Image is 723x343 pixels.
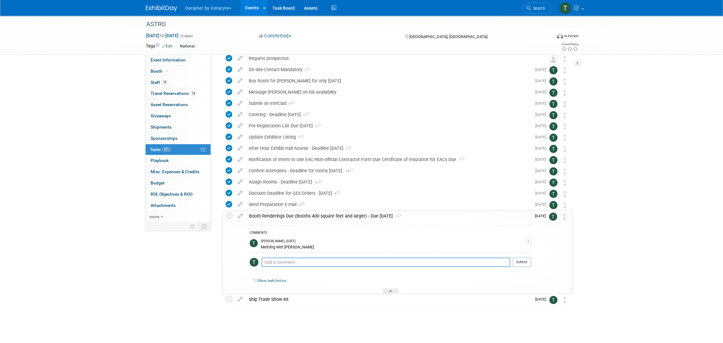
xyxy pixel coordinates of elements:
[257,33,294,39] button: Committed
[535,146,549,150] span: [DATE]
[235,134,246,140] a: edit
[146,133,211,144] a: Sponsorships
[235,168,246,174] a: edit
[549,100,557,108] img: Tony Alvarado
[549,55,557,63] img: Unassigned
[246,199,531,210] div: Send Preparation E-mail
[146,99,211,110] a: Asset Reservations
[235,179,246,185] a: edit
[146,43,172,50] td: Tags
[312,180,322,184] span: 16
[162,80,168,85] span: 18
[535,90,549,94] span: [DATE]
[246,87,531,97] div: Message [PERSON_NAME] on his availability
[151,169,199,174] span: Misc. Expenses & Credits
[456,158,464,162] span: 1
[144,19,542,30] div: ASTRO
[561,43,578,46] div: Event Rating
[235,89,246,95] a: edit
[513,257,531,267] button: Submit
[302,68,311,72] span: 1
[151,57,186,62] span: Event Information
[146,110,211,121] a: Giveaways
[246,188,531,198] div: Discount Deadline for GES Orders - [DATE]
[146,33,179,38] span: [DATE] [DATE]
[261,239,296,243] span: [PERSON_NAME] - [DATE]
[549,89,557,97] img: Tony Alvarado
[549,122,557,130] img: Tony Alvarado
[287,102,295,106] span: 4
[535,67,549,72] span: [DATE]
[535,202,549,207] span: [DATE]
[187,222,198,230] td: Personalize Event Tab Strip
[151,102,188,107] span: Asset Reservations
[535,157,549,162] span: [DATE]
[535,124,549,128] span: [DATE]
[549,201,557,209] img: Tony Alvarado
[246,177,531,187] div: Assign Rooms - Deadline [DATE]
[146,55,211,66] a: Event Information
[151,80,168,85] span: Staff
[246,211,531,221] div: Booth Renderings Due (Booths 400 square feet and larger) - Due [DATE]
[151,203,176,208] span: Attachments
[246,143,531,154] div: After Hour Exhibit Hall Access - Deadline [DATE]
[235,145,246,151] a: edit
[198,222,211,230] td: Toggle Event Tabs
[146,178,211,189] a: Budget
[146,155,211,166] a: Playbook
[563,67,566,73] i: Move task
[151,180,165,185] span: Budget
[535,191,549,195] span: [DATE]
[332,192,340,196] span: 4
[531,6,545,11] span: Search
[549,66,557,74] img: Tony Alvarado
[151,69,170,74] span: Booth
[235,100,246,106] a: edit
[563,101,566,107] i: Move task
[563,90,566,96] i: Move task
[261,244,526,250] div: Meeting with [PERSON_NAME]
[146,144,211,155] a: Tasks88%
[235,67,246,72] a: edit
[535,101,549,105] span: [DATE]
[246,98,531,109] div: Submit on IronClad
[514,32,579,42] div: Event Format
[535,214,549,218] span: [DATE]
[246,109,531,120] div: Catering - Deadline [DATE]
[146,200,211,211] a: Attachments
[235,112,246,117] a: edit
[150,147,171,152] span: Tasks
[235,56,246,61] a: edit
[146,66,211,77] a: Booth
[393,214,401,218] span: 1
[549,167,557,175] img: Tony Alvarado
[235,213,246,219] a: edit
[190,91,197,96] span: 18
[563,146,566,152] i: Move task
[246,294,531,305] div: Ship Trade Show Kit
[559,2,571,14] img: Tony Alvarado
[549,296,557,304] img: Tony Alvarado
[146,5,177,12] img: ExhibitDay
[165,69,168,73] i: Booth reservation complete
[557,33,563,38] img: Format-Inperson.png
[549,190,557,198] img: Tony Alvarado
[235,157,246,162] a: edit
[146,122,211,133] a: Shipments
[522,3,551,14] a: Search
[180,34,193,38] span: (3 days)
[563,79,566,85] i: Move task
[235,78,246,84] a: edit
[563,56,566,62] i: Move task
[549,179,557,187] img: Tony Alvarado
[146,88,211,99] a: Travel Reservations18
[151,125,172,130] span: Shipments
[235,190,246,196] a: edit
[535,79,549,83] span: [DATE]
[297,203,305,207] span: 2
[235,123,246,129] a: edit
[146,77,211,88] a: Staff18
[151,192,192,197] span: ROI, Objectives & ROO
[535,180,549,184] span: [DATE]
[343,169,353,173] span: 18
